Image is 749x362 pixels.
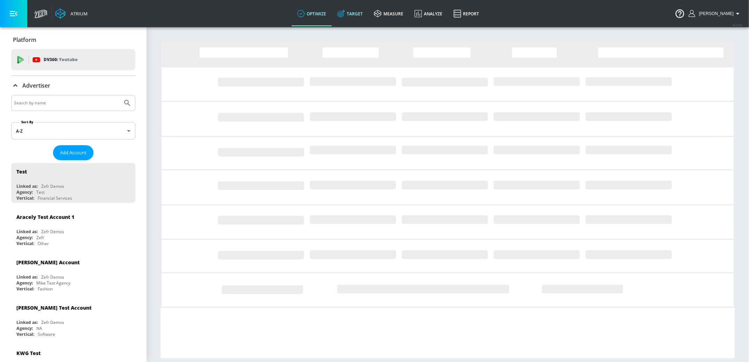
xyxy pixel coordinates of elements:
[20,120,35,124] label: Sort By
[16,319,38,325] div: Linked as:
[38,241,49,246] div: Other
[16,274,38,280] div: Linked as:
[16,168,27,175] div: Test
[16,241,34,246] div: Vertical:
[16,214,74,220] div: Aracely Test Account 1
[14,98,120,108] input: Search by name
[670,3,690,23] button: Open Resource Center
[38,331,55,337] div: Software
[36,280,70,286] div: Mike Test Agency
[409,1,448,26] a: Analyze
[448,1,485,26] a: Report
[16,259,80,266] div: [PERSON_NAME] Account
[16,304,91,311] div: [PERSON_NAME] Test Account
[16,189,33,195] div: Agency:
[11,299,135,339] div: [PERSON_NAME] Test AccountLinked as:Zefr DemosAgency:NAVertical:Software
[53,145,93,160] button: Add Account
[368,1,409,26] a: measure
[11,254,135,294] div: [PERSON_NAME] AccountLinked as:Zefr DemosAgency:Mike Test AgencyVertical:Fashion
[11,49,135,70] div: DV360: Youtube
[36,189,45,195] div: Test
[696,11,734,16] span: login as: veronica.hernandez@zefr.com
[689,9,742,18] button: [PERSON_NAME]
[36,235,44,241] div: Zefr
[36,325,42,331] div: NA
[11,163,135,203] div: TestLinked as:Zefr DemosAgency:TestVertical:Financial Services
[732,23,742,27] span: v 4.24.0
[13,36,36,44] p: Platform
[41,274,64,280] div: Zefr Demos
[11,76,135,95] div: Advertiser
[16,195,34,201] div: Vertical:
[16,350,40,356] div: KWG Test
[16,235,33,241] div: Agency:
[292,1,332,26] a: optimize
[41,319,64,325] div: Zefr Demos
[11,30,135,50] div: Platform
[68,10,88,17] div: Atrium
[16,286,34,292] div: Vertical:
[16,280,33,286] div: Agency:
[16,229,38,235] div: Linked as:
[16,183,38,189] div: Linked as:
[60,149,87,157] span: Add Account
[11,208,135,248] div: Aracely Test Account 1Linked as:Zefr DemosAgency:ZefrVertical:Other
[41,183,64,189] div: Zefr Demos
[59,56,77,63] p: Youtube
[38,286,53,292] div: Fashion
[38,195,72,201] div: Financial Services
[16,325,33,331] div: Agency:
[41,229,64,235] div: Zefr Demos
[332,1,368,26] a: Target
[55,8,88,19] a: Atrium
[44,56,77,64] p: DV360:
[22,82,50,89] p: Advertiser
[16,331,34,337] div: Vertical:
[11,122,135,140] div: A-Z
